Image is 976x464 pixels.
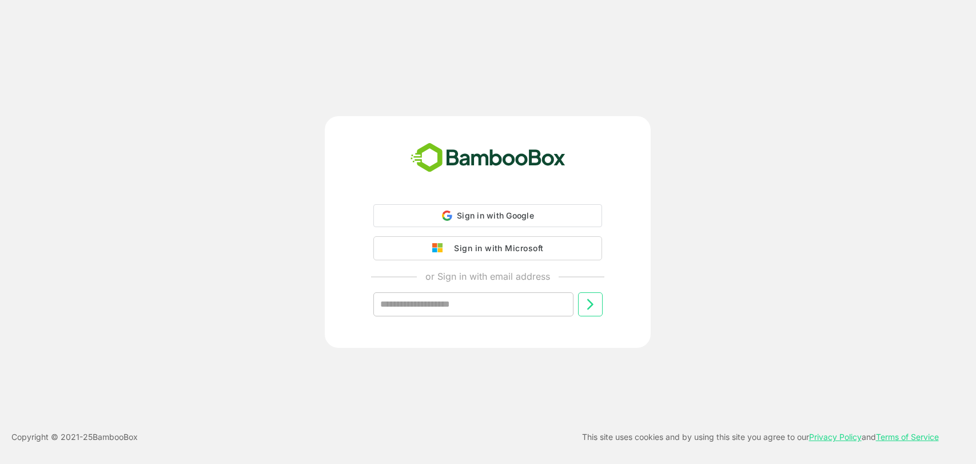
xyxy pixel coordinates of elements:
[11,430,138,444] p: Copyright © 2021- 25 BambooBox
[425,269,550,283] p: or Sign in with email address
[404,139,572,177] img: bamboobox
[457,211,534,220] span: Sign in with Google
[373,236,602,260] button: Sign in with Microsoft
[432,243,448,253] img: google
[809,432,862,442] a: Privacy Policy
[876,432,939,442] a: Terms of Service
[373,204,602,227] div: Sign in with Google
[448,241,543,256] div: Sign in with Microsoft
[582,430,939,444] p: This site uses cookies and by using this site you agree to our and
